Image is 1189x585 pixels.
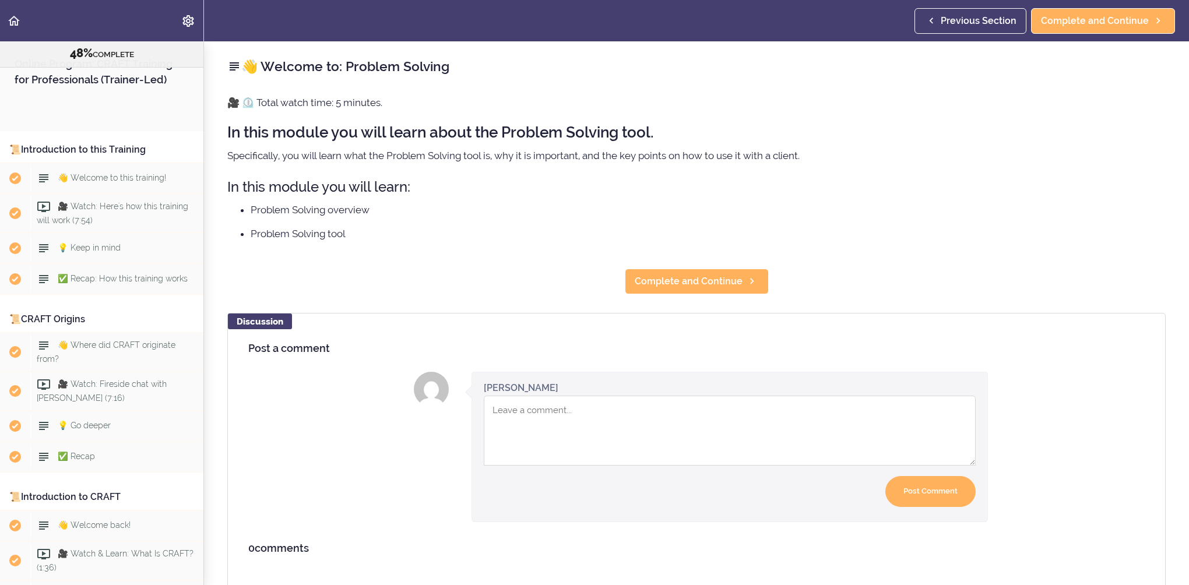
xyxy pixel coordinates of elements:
span: 💡 Go deeper [58,421,111,430]
span: 🎥 Watch: Fireside chat with [PERSON_NAME] (7:16) [37,379,167,402]
div: Discussion [228,313,292,329]
svg: Settings Menu [181,14,195,28]
span: Previous Section [941,14,1016,28]
span: Complete and Continue [1041,14,1149,28]
div: COMPLETE [15,46,189,61]
span: Complete and Continue [635,274,743,288]
span: 48% [70,46,93,60]
input: Post Comment [885,476,976,507]
h2: 👋 Welcome to: Problem Solving [227,57,1166,76]
span: 🎥 Watch & Learn: What Is CRAFT? (1:36) [37,549,194,572]
span: 0 [248,542,255,554]
span: 👋 Where did CRAFT originate from? [37,340,175,363]
div: [PERSON_NAME] [484,381,558,394]
span: 👋 Welcome to this training! [58,173,166,182]
h4: comments [248,542,1145,554]
a: Complete and Continue [1031,8,1175,34]
span: 👋 Welcome back! [58,520,131,530]
li: Problem Solving tool [251,226,1166,241]
h2: In this module you will learn about the Problem Solving tool. [227,124,1166,141]
span: ✅ Recap [58,452,95,461]
li: Problem Solving overview [251,202,1166,217]
p: 🎥 ⏲️ Total watch time: 5 minutes. [227,94,1166,111]
a: Complete and Continue [625,269,769,294]
svg: Back to course curriculum [7,14,21,28]
h3: In this module you will learn: [227,177,1166,196]
span: ✅ Recap: How this training works [58,274,188,283]
a: Previous Section [914,8,1026,34]
h4: Post a comment [248,343,1145,354]
textarea: Comment box [484,396,976,466]
span: 🎥 Watch: Here's how this training will work (7:54) [37,202,188,224]
p: Specifically, you will learn what the Problem Solving tool is, why it is important, and the key p... [227,147,1166,164]
img: Shayna [414,372,449,407]
span: 💡 Keep in mind [58,243,121,252]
